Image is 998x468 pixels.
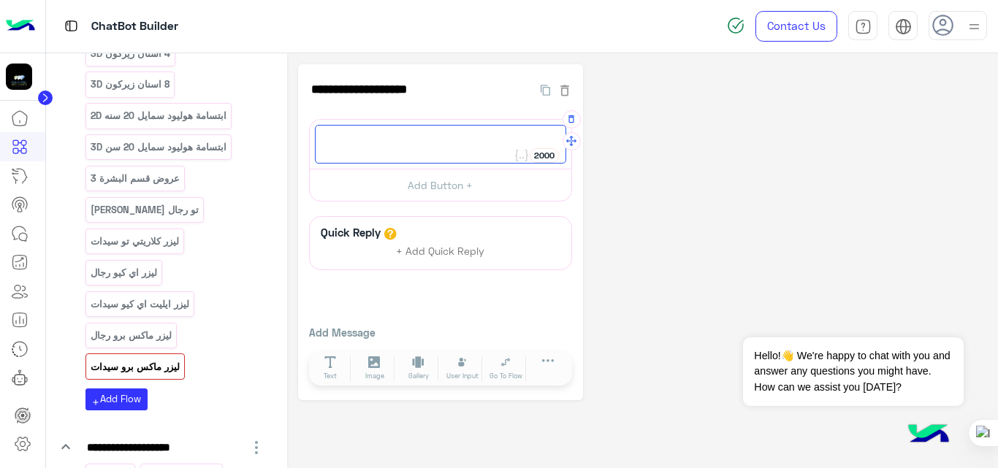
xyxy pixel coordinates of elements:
button: Add user attribute [514,148,530,163]
p: ليزر كلاريتي تو رجال [89,202,199,218]
span: Text [324,371,337,381]
img: tab [895,18,912,35]
button: Duplicate Flow [533,81,557,98]
button: Drag [563,132,581,150]
span: Hello!👋 We're happy to chat with you and answer any questions you might have. How can we assist y... [743,337,963,406]
p: Add Message [309,325,572,340]
p: 4 اسنان زيركون 3D [89,45,171,62]
button: Gallery [398,356,439,382]
img: 177882628735456 [6,64,32,90]
a: tab [848,11,877,42]
button: Delete Flow [557,81,572,98]
p: ابتسامة هوليود سمايل 20 سن 3D [89,139,227,156]
button: Delete Message [563,110,581,128]
p: عروض قسم البشرة 3 [89,170,180,187]
p: ليزر ماكس برو سيدات [89,358,180,375]
img: Logo [6,11,35,42]
p: ابتسامة هوليود سمايل 20 سنه 2D [89,107,227,124]
span: User Input [446,371,479,381]
span: Gallery [408,371,429,381]
p: ليزر اي كيو رجال [89,264,158,281]
img: tab [62,17,80,35]
button: Image [354,356,395,382]
img: profile [965,18,983,36]
a: Contact Us [755,11,837,42]
h6: Quick Reply [317,226,384,239]
img: hulul-logo.png [903,410,954,461]
img: spinner [727,17,744,34]
button: addAdd Flow [85,388,148,410]
img: tab [855,18,872,35]
button: + Add Quick Reply [386,240,495,262]
i: add [91,398,100,407]
button: Go To Flow [486,356,527,382]
button: Add Button + [310,169,571,202]
p: ليزر كلاريتي تو سيدات [89,233,180,250]
i: keyboard_arrow_down [57,438,75,456]
span: Image [365,371,384,381]
p: ChatBot Builder [91,17,178,37]
button: User Input [442,356,483,382]
span: Go To Flow [490,371,522,381]
div: 2000 [530,148,559,163]
p: 8 اسنان زيركون 3D [89,76,170,93]
p: ليزر ايليت اي كيو سيدات [89,296,190,312]
span: + Add Quick Reply [396,245,484,257]
p: ليزر ماكس برو رجال [89,327,172,344]
button: Text [311,356,351,382]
